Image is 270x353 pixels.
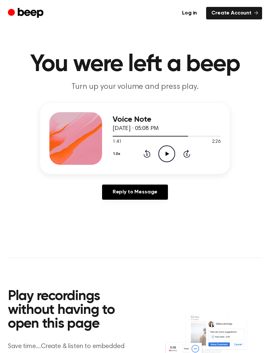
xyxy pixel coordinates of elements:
span: 1:41 [113,139,121,145]
h1: You were left a beep [8,53,262,76]
a: Beep [8,7,45,20]
span: [DATE] · 05:08 PM [113,126,159,132]
h2: Play recordings without having to open this page [8,290,138,331]
a: Log in [177,7,202,19]
button: 1.0x [113,148,123,160]
p: Turn up your volume and press play. [9,82,261,92]
a: Create Account [206,7,262,19]
a: Reply to Message [102,185,168,200]
h3: Voice Note [113,115,221,124]
span: 2:26 [212,139,221,145]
